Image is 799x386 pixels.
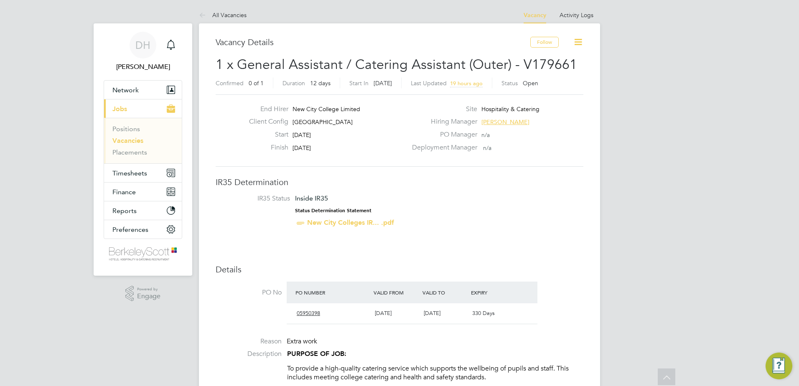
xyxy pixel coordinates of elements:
[104,118,182,163] div: Jobs
[112,137,143,145] a: Vacancies
[112,207,137,215] span: Reports
[483,144,491,152] span: n/a
[407,117,477,126] label: Hiring Manager
[450,80,483,87] span: 19 hours ago
[216,350,282,358] label: Description
[104,201,182,220] button: Reports
[293,118,353,126] span: [GEOGRAPHIC_DATA]
[104,81,182,99] button: Network
[481,105,539,113] span: Hospitality & Catering
[293,131,311,139] span: [DATE]
[293,285,372,300] div: PO Number
[349,79,369,87] label: Start In
[310,79,331,87] span: 12 days
[560,11,593,19] a: Activity Logs
[375,310,392,317] span: [DATE]
[199,11,247,19] a: All Vacancies
[112,105,127,113] span: Jobs
[524,12,546,19] a: Vacancy
[216,264,583,275] h3: Details
[295,194,328,202] span: Inside IR35
[125,286,161,302] a: Powered byEngage
[216,337,282,346] label: Reason
[293,105,360,113] span: New City College Limited
[293,144,311,152] span: [DATE]
[469,285,518,300] div: Expiry
[372,285,420,300] div: Valid From
[766,353,792,379] button: Engage Resource Center
[216,177,583,188] h3: IR35 Determination
[242,130,288,139] label: Start
[216,37,530,48] h3: Vacancy Details
[287,350,346,358] strong: PURPOSE OF JOB:
[112,86,139,94] span: Network
[109,247,177,261] img: berkeley-scott-logo-retina.png
[104,99,182,118] button: Jobs
[112,148,147,156] a: Placements
[242,143,288,152] label: Finish
[472,310,495,317] span: 330 Days
[481,118,529,126] span: [PERSON_NAME]
[530,37,559,48] button: Follow
[104,62,182,72] span: Daniela Howell
[216,288,282,297] label: PO No
[216,56,577,73] span: 1 x General Assistant / Catering Assistant (Outer) - V179661
[94,23,192,276] nav: Main navigation
[112,169,147,177] span: Timesheets
[424,310,440,317] span: [DATE]
[307,218,394,226] a: New City Colleges IR... .pdf
[407,105,477,114] label: Site
[481,131,490,139] span: n/a
[287,364,583,382] p: To provide a high-quality catering service which supports the wellbeing of pupils and staff. This...
[420,285,469,300] div: Valid To
[104,220,182,239] button: Preferences
[407,130,477,139] label: PO Manager
[249,79,264,87] span: 0 of 1
[224,194,290,203] label: IR35 Status
[104,164,182,182] button: Timesheets
[407,143,477,152] label: Deployment Manager
[242,105,288,114] label: End Hirer
[216,79,244,87] label: Confirmed
[523,79,538,87] span: Open
[135,40,150,51] span: DH
[287,337,317,345] span: Extra work
[374,79,392,87] span: [DATE]
[104,247,182,261] a: Go to home page
[297,310,320,317] tcxspan: Call 05950398 via 3CX
[137,286,160,293] span: Powered by
[137,293,160,300] span: Engage
[282,79,305,87] label: Duration
[112,188,136,196] span: Finance
[104,32,182,72] a: DH[PERSON_NAME]
[112,125,140,133] a: Positions
[411,79,447,87] label: Last Updated
[112,226,148,234] span: Preferences
[242,117,288,126] label: Client Config
[104,183,182,201] button: Finance
[295,208,372,213] strong: Status Determination Statement
[501,79,518,87] label: Status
